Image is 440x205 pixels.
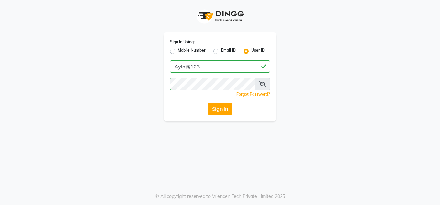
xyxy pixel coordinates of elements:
input: Username [170,60,270,73]
label: User ID [251,47,265,55]
input: Username [170,78,255,90]
label: Sign In Using: [170,39,195,45]
label: Email ID [221,47,236,55]
button: Sign In [208,103,232,115]
label: Mobile Number [178,47,206,55]
a: Forgot Password? [236,92,270,97]
img: logo1.svg [194,6,246,26]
